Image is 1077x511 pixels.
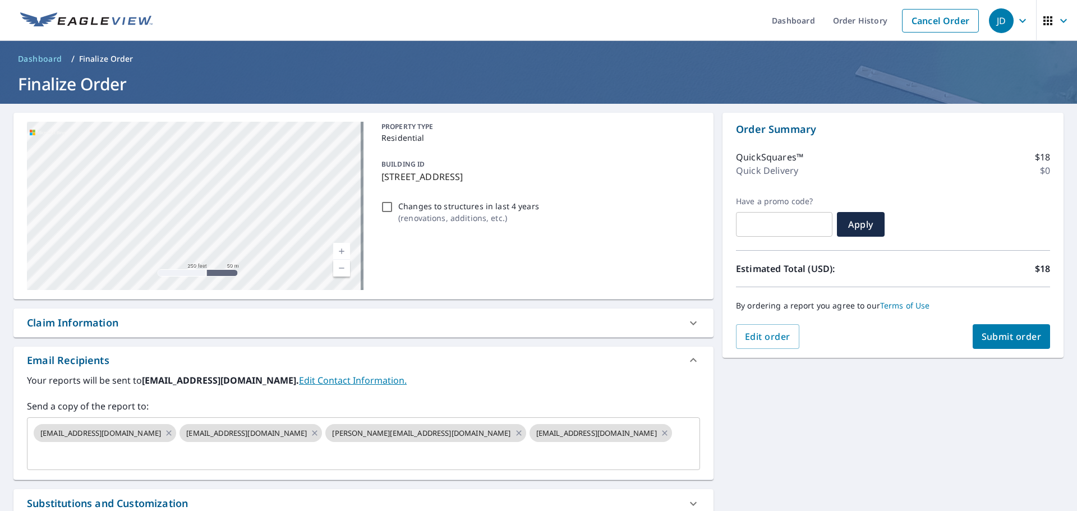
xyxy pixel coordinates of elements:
[71,52,75,66] li: /
[381,159,425,169] p: BUILDING ID
[79,53,134,65] p: Finalize Order
[736,122,1050,137] p: Order Summary
[325,428,517,439] span: [PERSON_NAME][EMAIL_ADDRESS][DOMAIN_NAME]
[902,9,979,33] a: Cancel Order
[736,196,832,206] label: Have a promo code?
[837,212,885,237] button: Apply
[142,374,299,386] b: [EMAIL_ADDRESS][DOMAIN_NAME].
[973,324,1051,349] button: Submit order
[13,309,714,337] div: Claim Information
[736,324,799,349] button: Edit order
[398,200,539,212] p: Changes to structures in last 4 years
[530,428,664,439] span: [EMAIL_ADDRESS][DOMAIN_NAME]
[982,330,1042,343] span: Submit order
[333,260,350,277] a: Current Level 17, Zoom Out
[13,50,67,68] a: Dashboard
[333,243,350,260] a: Current Level 17, Zoom In
[13,50,1064,68] nav: breadcrumb
[299,374,407,386] a: EditContactInfo
[989,8,1014,33] div: JD
[736,150,803,164] p: QuickSquares™
[530,424,672,442] div: [EMAIL_ADDRESS][DOMAIN_NAME]
[736,262,893,275] p: Estimated Total (USD):
[13,347,714,374] div: Email Recipients
[27,315,118,330] div: Claim Information
[20,12,153,29] img: EV Logo
[27,374,700,387] label: Your reports will be sent to
[18,53,62,65] span: Dashboard
[325,424,526,442] div: [PERSON_NAME][EMAIL_ADDRESS][DOMAIN_NAME]
[34,428,168,439] span: [EMAIL_ADDRESS][DOMAIN_NAME]
[179,428,314,439] span: [EMAIL_ADDRESS][DOMAIN_NAME]
[27,353,109,368] div: Email Recipients
[736,164,798,177] p: Quick Delivery
[1040,164,1050,177] p: $0
[27,496,188,511] div: Substitutions and Customization
[745,330,790,343] span: Edit order
[736,301,1050,311] p: By ordering a report you agree to our
[398,212,539,224] p: ( renovations, additions, etc. )
[34,424,176,442] div: [EMAIL_ADDRESS][DOMAIN_NAME]
[381,122,696,132] p: PROPERTY TYPE
[880,300,930,311] a: Terms of Use
[1035,262,1050,275] p: $18
[13,72,1064,95] h1: Finalize Order
[1035,150,1050,164] p: $18
[381,170,696,183] p: [STREET_ADDRESS]
[27,399,700,413] label: Send a copy of the report to:
[179,424,322,442] div: [EMAIL_ADDRESS][DOMAIN_NAME]
[846,218,876,231] span: Apply
[381,132,696,144] p: Residential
